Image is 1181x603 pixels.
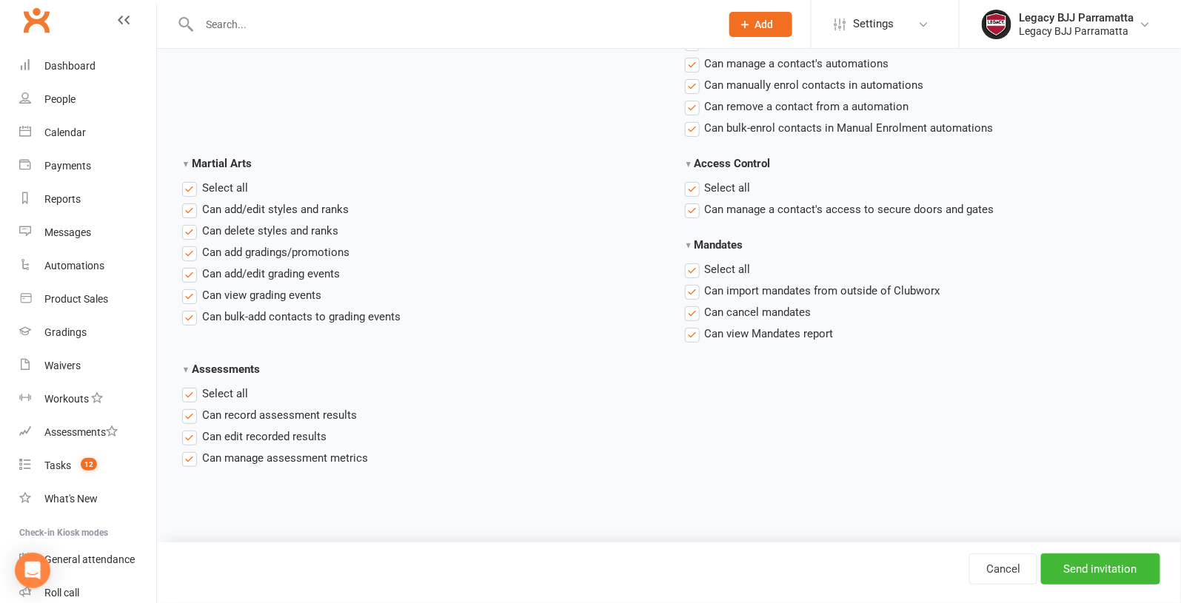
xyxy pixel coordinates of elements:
[195,14,710,35] input: Search...
[44,426,118,438] div: Assessments
[44,553,135,565] div: General attendance
[44,393,89,405] div: Workouts
[705,119,994,135] span: Can bulk-enrol contacts in Manual Enrolment automations
[202,428,327,443] span: Can edit recorded results
[192,157,252,170] span: Martial Arts
[15,553,50,588] div: Open Intercom Messenger
[44,360,81,371] div: Waivers
[19,183,156,216] a: Reports
[44,226,91,238] div: Messages
[44,193,81,205] div: Reports
[19,383,156,416] a: Workouts
[705,325,834,340] span: Can view Mandates report
[19,249,156,283] a: Automations
[19,149,156,183] a: Payments
[695,157,771,170] span: Access Control
[44,326,87,338] div: Gradings
[19,349,156,383] a: Waivers
[705,303,812,319] span: Can cancel mandates
[969,553,1037,585] a: Cancel
[44,493,98,505] div: What's New
[755,18,774,30] span: Add
[705,260,751,276] span: Select all
[44,293,108,305] div: Product Sales
[853,7,894,41] span: Settings
[202,286,321,302] span: Can view grading events
[19,482,156,516] a: What's New
[202,308,401,323] span: Can bulk-add contacts to grading events
[982,10,1011,39] img: thumb_image1742356836.png
[705,179,751,195] span: Select all
[705,282,940,297] span: Can import mandates from outside of Clubworx
[19,416,156,449] a: Assessments
[729,12,792,37] button: Add
[19,83,156,116] a: People
[44,60,96,72] div: Dashboard
[1041,553,1160,585] input: Send invitation
[19,543,156,576] a: General attendance kiosk mode
[705,201,994,216] span: Can manage a contact's access to secure doors and gates
[19,116,156,149] a: Calendar
[1019,24,1134,38] div: Legacy BJJ Parramatta
[202,201,349,216] span: Can add/edit styles and ranks
[19,316,156,349] a: Gradings
[44,160,91,172] div: Payments
[19,216,156,249] a: Messages
[202,243,349,259] span: Can add gradings/promotions
[202,222,338,238] span: Can delete styles and ranks
[202,179,248,195] span: Select all
[19,50,156,83] a: Dashboard
[705,55,889,70] span: Can manage a contact's automations
[44,587,79,599] div: Roll call
[44,260,104,272] div: Automations
[705,98,909,113] span: Can remove a contact from a automation
[202,406,357,422] span: Can record assessment results
[19,449,156,482] a: Tasks 12
[19,283,156,316] a: Product Sales
[192,363,260,376] span: Assessments
[81,458,97,471] span: 12
[1019,11,1134,24] div: Legacy BJJ Parramatta
[18,1,55,38] a: Clubworx
[705,76,924,92] span: Can manually enrol contacts in automations
[695,238,743,252] span: Mandates
[44,459,71,471] div: Tasks
[44,127,86,138] div: Calendar
[202,265,340,280] span: Can add/edit grading events
[44,93,76,105] div: People
[202,449,368,465] span: Can manage assessment metrics
[202,385,248,400] span: Select all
